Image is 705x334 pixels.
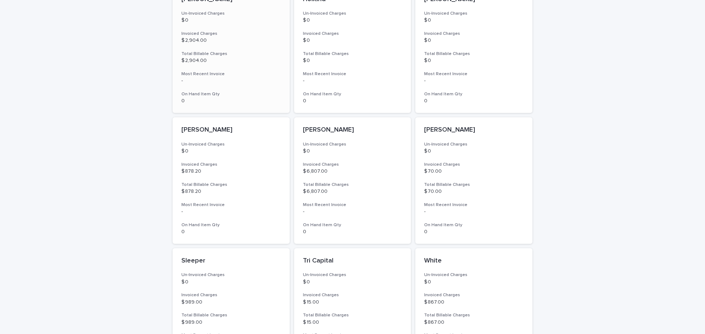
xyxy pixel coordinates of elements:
h3: Invoiced Charges [424,292,524,298]
h3: Most Recent Invoice [303,71,402,77]
p: $ 6,807.00 [303,168,402,175]
h3: Invoiced Charges [424,162,524,168]
a: [PERSON_NAME]Un-Invoiced Charges$ 0Invoiced Charges$ 6,807.00Total Billable Charges$ 6,807.00Most... [294,117,411,244]
h3: Most Recent Invoice [181,71,281,77]
h3: On Hand Item Qty [303,222,402,228]
h3: Total Billable Charges [424,51,524,57]
h3: Un-Invoiced Charges [303,142,402,147]
h3: Total Billable Charges [303,182,402,188]
h3: Un-Invoiced Charges [181,272,281,278]
h3: Un-Invoiced Charges [181,11,281,16]
p: White [424,257,524,265]
p: $ 0 [181,17,281,23]
p: $ 15.00 [303,299,402,305]
h3: Un-Invoiced Charges [303,11,402,16]
h3: Un-Invoiced Charges [424,142,524,147]
p: [PERSON_NAME] [424,126,524,134]
p: $ 878.20 [181,168,281,175]
p: $ 70.00 [424,168,524,175]
p: - [181,78,281,84]
h3: Invoiced Charges [181,292,281,298]
h3: On Hand Item Qty [181,91,281,97]
p: $ 0 [303,58,402,64]
p: $ 878.20 [181,188,281,195]
p: 0 [424,229,524,235]
h3: Invoiced Charges [424,31,524,37]
h3: Total Billable Charges [181,312,281,318]
p: $ 0 [303,148,402,154]
p: 0 [303,98,402,104]
p: [PERSON_NAME] [181,126,281,134]
h3: Un-Invoiced Charges [181,142,281,147]
h3: Invoiced Charges [303,162,402,168]
p: $ 0 [303,37,402,44]
p: $ 0 [424,148,524,154]
p: - [303,78,402,84]
h3: Total Billable Charges [181,182,281,188]
p: $ 0 [424,37,524,44]
p: $ 6,807.00 [303,188,402,195]
h3: On Hand Item Qty [181,222,281,228]
p: $ 989.00 [181,319,281,326]
p: $ 0 [181,148,281,154]
p: - [424,209,524,215]
h3: Total Billable Charges [424,312,524,318]
h3: Most Recent Invoice [424,71,524,77]
p: $ 70.00 [424,188,524,195]
h3: On Hand Item Qty [303,91,402,97]
h3: Invoiced Charges [303,31,402,37]
h3: Total Billable Charges [181,51,281,57]
p: $ 2,904.00 [181,37,281,44]
a: [PERSON_NAME]Un-Invoiced Charges$ 0Invoiced Charges$ 70.00Total Billable Charges$ 70.00Most Recen... [415,117,532,244]
p: [PERSON_NAME] [303,126,402,134]
p: 0 [181,98,281,104]
p: $ 0 [303,279,402,285]
p: 0 [303,229,402,235]
h3: Un-Invoiced Charges [424,272,524,278]
h3: Invoiced Charges [181,162,281,168]
p: - [303,209,402,215]
p: $ 2,904.00 [181,58,281,64]
h3: Most Recent Invoice [424,202,524,208]
h3: Total Billable Charges [424,182,524,188]
p: $ 0 [303,17,402,23]
p: - [424,78,524,84]
a: [PERSON_NAME]Un-Invoiced Charges$ 0Invoiced Charges$ 878.20Total Billable Charges$ 878.20Most Rec... [173,117,290,244]
p: - [181,209,281,215]
h3: Un-Invoiced Charges [303,272,402,278]
h3: Most Recent Invoice [181,202,281,208]
h3: Most Recent Invoice [303,202,402,208]
h3: Un-Invoiced Charges [424,11,524,16]
h3: On Hand Item Qty [424,91,524,97]
h3: On Hand Item Qty [424,222,524,228]
h3: Total Billable Charges [303,312,402,318]
p: Sleeper [181,257,281,265]
h3: Invoiced Charges [181,31,281,37]
p: 0 [181,229,281,235]
p: $ 867.00 [424,299,524,305]
p: $ 989.00 [181,299,281,305]
p: $ 15.00 [303,319,402,326]
h3: Total Billable Charges [303,51,402,57]
p: 0 [424,98,524,104]
p: $ 867.00 [424,319,524,326]
p: Tri Capital [303,257,402,265]
p: $ 0 [424,17,524,23]
p: $ 0 [181,279,281,285]
h3: Invoiced Charges [303,292,402,298]
p: $ 0 [424,58,524,64]
p: $ 0 [424,279,524,285]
